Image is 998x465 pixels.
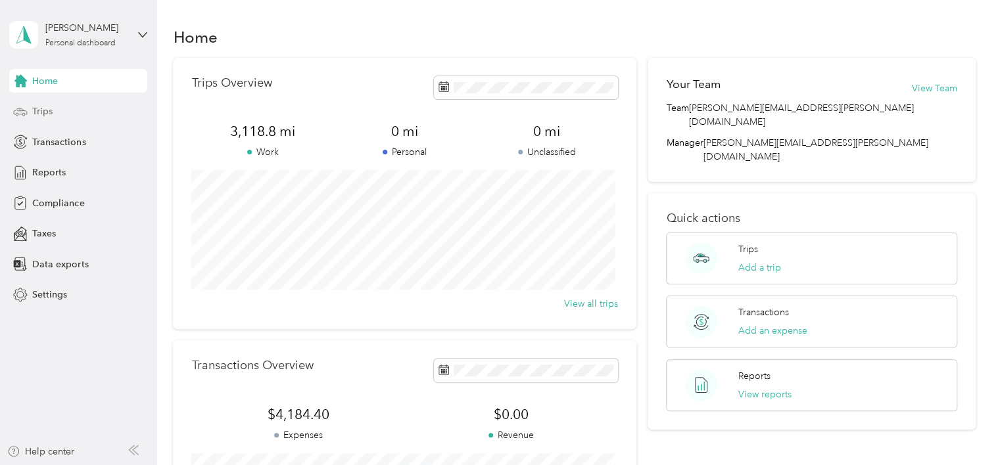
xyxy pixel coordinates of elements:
[666,136,703,164] span: Manager
[738,369,771,383] p: Reports
[32,135,85,149] span: Transactions
[173,30,217,44] h1: Home
[476,145,618,159] p: Unclassified
[191,122,333,141] span: 3,118.8 mi
[564,297,618,311] button: View all trips
[405,405,618,424] span: $0.00
[32,74,58,88] span: Home
[405,428,618,442] p: Revenue
[191,405,404,424] span: $4,184.40
[32,257,88,271] span: Data exports
[32,166,66,179] span: Reports
[476,122,618,141] span: 0 mi
[191,145,333,159] p: Work
[666,211,957,225] p: Quick actions
[738,324,807,338] button: Add an expense
[32,288,67,301] span: Settings
[334,122,476,141] span: 0 mi
[738,387,792,401] button: View reports
[666,76,720,93] h2: Your Team
[191,76,272,90] p: Trips Overview
[912,81,957,95] button: View Team
[738,242,758,256] p: Trips
[32,227,56,240] span: Taxes
[32,104,53,118] span: Trips
[924,391,998,465] iframe: Everlance-gr Chat Button Frame
[738,261,781,275] button: Add a trip
[45,21,128,35] div: [PERSON_NAME]
[7,445,74,458] button: Help center
[191,428,404,442] p: Expenses
[191,359,313,372] p: Transactions Overview
[32,196,84,210] span: Compliance
[666,101,688,129] span: Team
[738,305,789,319] p: Transactions
[334,145,476,159] p: Personal
[45,39,116,47] div: Personal dashboard
[688,101,957,129] span: [PERSON_NAME][EMAIL_ADDRESS][PERSON_NAME][DOMAIN_NAME]
[703,137,928,162] span: [PERSON_NAME][EMAIL_ADDRESS][PERSON_NAME][DOMAIN_NAME]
